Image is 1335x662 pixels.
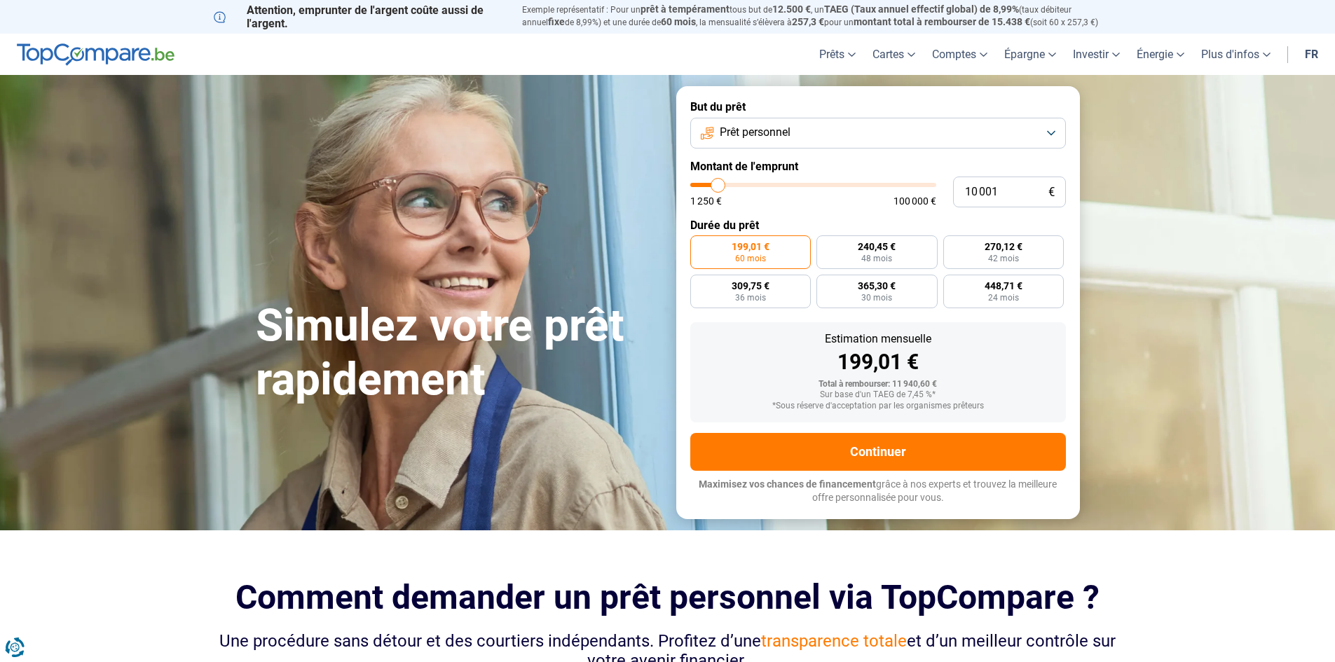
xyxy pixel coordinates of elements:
div: Total à rembourser: 11 940,60 € [701,380,1055,389]
span: 42 mois [988,254,1019,263]
img: TopCompare [17,43,174,66]
span: prêt à tempérament [641,4,730,15]
span: 100 000 € [894,196,936,206]
div: Sur base d'un TAEG de 7,45 %* [701,390,1055,400]
div: Estimation mensuelle [701,333,1055,345]
button: Continuer [690,433,1066,471]
span: 365,30 € [858,281,896,291]
span: 24 mois [988,294,1019,302]
span: 309,75 € [732,281,769,291]
h2: Comment demander un prêt personnel via TopCompare ? [214,578,1122,616]
span: Prêt personnel [720,125,790,140]
span: 48 mois [861,254,892,263]
label: Durée du prêt [690,219,1066,232]
span: € [1048,186,1055,198]
span: Maximisez vos chances de financement [699,478,876,490]
a: Prêts [811,34,864,75]
span: transparence totale [761,631,907,651]
div: *Sous réserve d'acceptation par les organismes prêteurs [701,401,1055,411]
div: 199,01 € [701,352,1055,373]
p: grâce à nos experts et trouvez la meilleure offre personnalisée pour vous. [690,478,1066,505]
span: 240,45 € [858,242,896,251]
span: 30 mois [861,294,892,302]
label: But du prêt [690,100,1066,113]
p: Exemple représentatif : Pour un tous but de , un (taux débiteur annuel de 8,99%) et une durée de ... [522,4,1122,29]
span: 60 mois [661,16,696,27]
span: 12.500 € [772,4,811,15]
span: fixe [548,16,565,27]
a: Plus d'infos [1193,34,1279,75]
span: montant total à rembourser de 15.438 € [854,16,1030,27]
span: 270,12 € [985,242,1022,251]
a: Épargne [996,34,1064,75]
a: fr [1296,34,1327,75]
span: 36 mois [735,294,766,302]
a: Investir [1064,34,1128,75]
p: Attention, emprunter de l'argent coûte aussi de l'argent. [214,4,505,30]
span: 199,01 € [732,242,769,251]
a: Énergie [1128,34,1193,75]
span: 1 250 € [690,196,722,206]
a: Cartes [864,34,924,75]
label: Montant de l'emprunt [690,160,1066,173]
span: TAEG (Taux annuel effectif global) de 8,99% [824,4,1019,15]
a: Comptes [924,34,996,75]
span: 257,3 € [792,16,824,27]
h1: Simulez votre prêt rapidement [256,299,659,407]
span: 448,71 € [985,281,1022,291]
button: Prêt personnel [690,118,1066,149]
span: 60 mois [735,254,766,263]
